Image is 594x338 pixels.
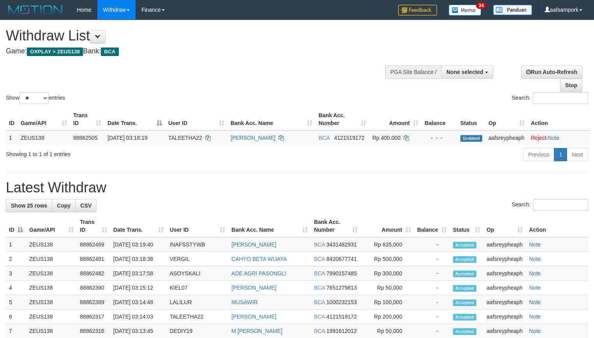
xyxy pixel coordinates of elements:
[361,237,414,252] td: Rp 635,000
[6,252,26,266] td: 2
[314,328,325,334] span: BCA
[314,256,325,262] span: BCA
[548,135,560,141] a: Note
[453,328,476,335] span: Accepted
[77,215,110,237] th: Trans ID: activate to sort column ascending
[460,135,482,142] span: Grabbed
[528,108,590,130] th: Action
[529,313,541,320] a: Note
[77,266,110,281] td: 88862482
[19,92,49,104] select: Showentries
[6,4,65,16] img: MOTION_logo.png
[6,199,52,212] a: Show 25 rows
[485,108,528,130] th: Op: activate to sort column ascending
[6,295,26,310] td: 5
[110,295,167,310] td: [DATE] 03:14:48
[231,328,282,334] a: M [PERSON_NAME]
[453,242,476,248] span: Accepted
[398,5,437,16] img: Feedback.jpg
[449,5,481,16] img: Button%20Memo.svg
[512,92,588,104] label: Search:
[26,310,77,324] td: ZEUS138
[523,148,554,161] a: Previous
[531,135,546,141] a: Reject
[27,48,83,56] span: OXPLAY > ZEUS138
[453,314,476,320] span: Accepted
[421,108,457,130] th: Balance
[554,148,567,161] a: 1
[529,256,541,262] a: Note
[493,5,532,15] img: panduan.png
[450,215,484,237] th: Status: activate to sort column ascending
[6,215,26,237] th: ID: activate to sort column descending
[529,241,541,248] a: Note
[311,215,361,237] th: Bank Acc. Number: activate to sort column ascending
[483,237,526,252] td: aafsreypheaph
[75,199,97,212] a: CSV
[326,241,357,248] span: Copy 3431482931 to clipboard
[414,281,450,295] td: -
[18,108,70,130] th: Game/API: activate to sort column ascending
[26,281,77,295] td: ZEUS138
[26,252,77,266] td: ZEUS138
[6,180,588,195] h1: Latest Withdraw
[441,65,493,79] button: None selected
[361,266,414,281] td: Rp 300,000
[167,310,229,324] td: TALEETHA22
[101,48,118,56] span: BCA
[361,252,414,266] td: Rp 500,000
[526,215,588,237] th: Action
[316,108,369,130] th: Bank Acc. Number: activate to sort column ascending
[231,241,276,248] a: [PERSON_NAME]
[104,108,165,130] th: Date Trans.: activate to sort column descending
[77,281,110,295] td: 88862390
[167,237,229,252] td: INAFSSTYWB
[453,299,476,306] span: Accepted
[414,215,450,237] th: Balance: activate to sort column ascending
[319,135,330,141] span: BCA
[73,135,97,141] span: 88862505
[453,256,476,263] span: Accepted
[231,313,276,320] a: [PERSON_NAME]
[414,237,450,252] td: -
[228,215,311,237] th: Bank Acc. Name: activate to sort column ascending
[453,285,476,292] span: Accepted
[6,237,26,252] td: 1
[483,252,526,266] td: aafsreypheaph
[314,313,325,320] span: BCA
[314,299,325,305] span: BCA
[483,310,526,324] td: aafsreypheaph
[6,28,388,44] h1: Withdraw List
[110,266,167,281] td: [DATE] 03:17:58
[167,215,229,237] th: User ID: activate to sort column ascending
[6,147,241,158] div: Showing 1 to 1 of 1 entries
[485,130,528,145] td: aafsreypheaph
[372,135,400,141] span: Rp 400.000
[70,108,104,130] th: Trans ID: activate to sort column ascending
[77,310,110,324] td: 88862317
[326,256,357,262] span: Copy 8420677741 to clipboard
[167,295,229,310] td: LALILUR
[369,108,421,130] th: Amount: activate to sort column ascending
[6,92,65,104] label: Show entries
[414,252,450,266] td: -
[110,215,167,237] th: Date Trans.: activate to sort column ascending
[521,65,582,79] a: Run Auto-Refresh
[231,285,276,291] a: [PERSON_NAME]
[529,328,541,334] a: Note
[326,299,357,305] span: Copy 1000232153 to clipboard
[167,281,229,295] td: KIEL07
[6,310,26,324] td: 6
[26,215,77,237] th: Game/API: activate to sort column ascending
[414,266,450,281] td: -
[425,134,454,142] div: - - -
[453,271,476,277] span: Accepted
[227,108,316,130] th: Bank Acc. Name: activate to sort column ascending
[231,135,275,141] a: [PERSON_NAME]
[528,130,590,145] td: ·
[567,148,588,161] a: Next
[361,281,414,295] td: Rp 50,000
[26,266,77,281] td: ZEUS138
[476,2,486,9] span: 34
[361,295,414,310] td: Rp 100,000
